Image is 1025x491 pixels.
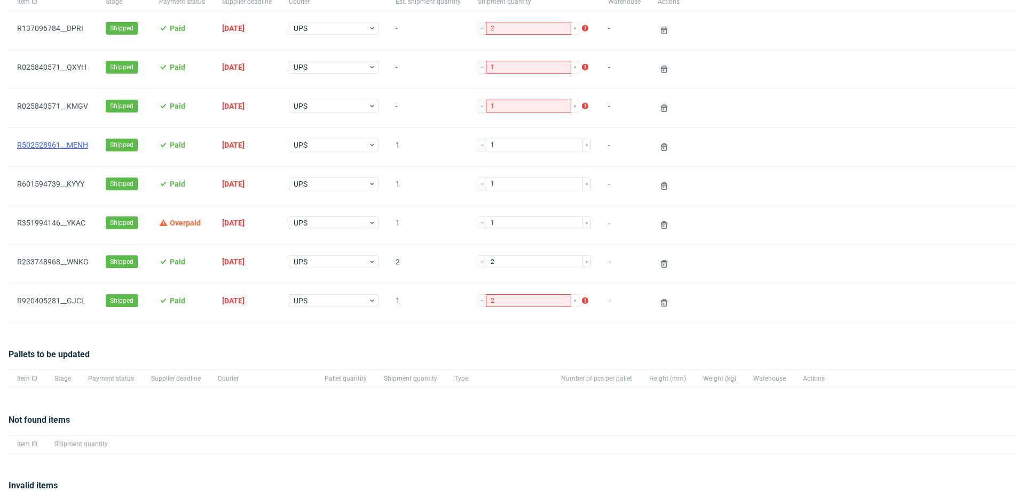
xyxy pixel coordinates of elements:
[9,414,1016,435] div: Not found items
[110,257,133,267] span: Shipped
[170,180,185,188] span: Paid
[222,296,245,305] span: [DATE]
[396,296,461,309] span: 1
[222,102,245,110] span: [DATE]
[396,219,461,231] span: 1
[110,296,133,305] span: Shipped
[9,348,1016,369] div: Pallets to be updated
[649,374,686,383] span: Height (mm)
[17,219,85,227] a: R351994146__YKAC
[170,102,185,110] span: Paid
[608,24,641,37] span: -
[110,62,133,72] span: Shipped
[17,141,88,149] a: R502528961__MENH
[110,218,133,228] span: Shipped
[608,102,641,115] span: -
[110,179,133,189] span: Shipped
[17,296,85,305] a: R920405281__GJCL
[170,296,185,305] span: Paid
[608,63,641,76] span: -
[294,179,368,189] span: UPS
[151,374,201,383] span: Supplier deadline
[325,374,367,383] span: Pallet quantity
[17,374,37,383] span: Item ID
[110,140,133,150] span: Shipped
[294,295,368,306] span: UPS
[170,257,185,266] span: Paid
[396,102,461,115] span: -
[294,140,368,150] span: UPS
[170,141,185,149] span: Paid
[608,219,641,231] span: -
[454,374,544,383] span: Type
[294,101,368,111] span: UPS
[396,24,461,37] span: -
[294,62,368,73] span: UPS
[294,256,368,267] span: UPS
[17,440,37,449] span: Item ID
[88,374,134,383] span: Payment status
[110,23,133,33] span: Shipped
[170,219,201,227] span: Overpaid
[396,63,461,76] span: -
[753,374,786,383] span: Warehouse
[222,63,245,71] span: [DATE]
[222,180,245,188] span: [DATE]
[17,102,88,110] a: R025840571__KMGV
[218,374,307,383] span: Courier
[396,257,461,270] span: 2
[54,374,71,383] span: Stage
[222,257,245,266] span: [DATE]
[222,219,245,227] span: [DATE]
[110,101,133,111] span: Shipped
[222,24,245,33] span: [DATE]
[396,180,461,192] span: 1
[17,257,89,266] a: R233748968__WNKG
[17,24,83,33] a: R137096784__DPRI
[803,374,825,383] span: Actions
[608,296,641,309] span: -
[294,23,368,34] span: UPS
[294,218,368,228] span: UPS
[608,141,641,154] span: -
[17,63,86,71] a: R025840571__QXYH
[222,141,245,149] span: [DATE]
[396,141,461,154] span: 1
[703,374,736,383] span: Weight (kg)
[17,180,84,188] a: R601594739__KYYY
[608,180,641,192] span: -
[384,374,437,383] span: Shipment quantity
[608,257,641,270] span: -
[561,374,632,383] span: Number of pcs per pallet
[170,24,185,33] span: Paid
[54,440,108,449] span: Shipment quantity
[170,63,185,71] span: Paid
